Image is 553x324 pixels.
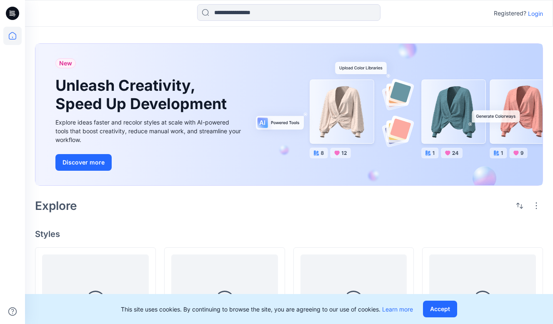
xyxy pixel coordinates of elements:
h2: Explore [35,199,77,212]
p: Login [528,9,543,18]
span: New [59,58,72,68]
p: Registered? [494,8,526,18]
div: Explore ideas faster and recolor styles at scale with AI-powered tools that boost creativity, red... [55,118,243,144]
p: This site uses cookies. By continuing to browse the site, you are agreeing to our use of cookies. [121,305,413,314]
a: Discover more [55,154,243,171]
button: Discover more [55,154,112,171]
h4: Styles [35,229,543,239]
h1: Unleash Creativity, Speed Up Development [55,77,230,112]
button: Accept [423,301,457,317]
a: Learn more [382,306,413,313]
